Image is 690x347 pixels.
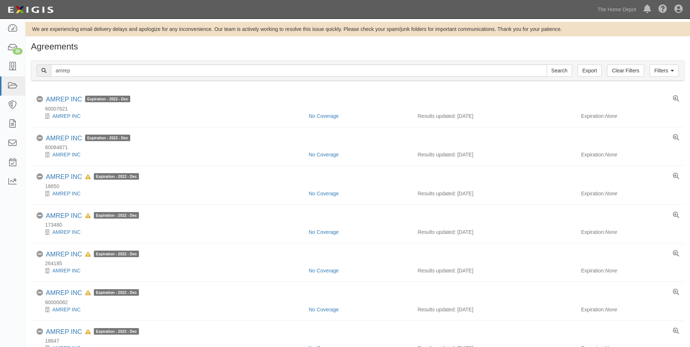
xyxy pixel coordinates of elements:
i: In Default since 03/18/2023 [85,175,91,180]
div: AMREP INC [36,151,303,158]
i: In Default since 03/18/2023 [85,291,91,296]
div: AMREP INC [46,212,139,220]
div: Expiration: [581,228,679,236]
div: 60000082 [36,299,685,306]
div: AMREP INC [36,267,303,274]
a: No Coverage [309,268,339,274]
a: View results summary [673,212,679,219]
span: Expiration - 2022 - Dec [94,328,139,335]
div: Expiration: [581,306,679,313]
span: Expiration - 2022 - Dec [94,251,139,257]
a: No Coverage [309,113,339,119]
div: AMREP INC [46,289,139,297]
a: Export [578,64,602,77]
a: View results summary [673,289,679,296]
div: AMREP INC [46,328,139,336]
i: No Coverage [36,173,43,180]
div: 60084871 [36,144,685,151]
a: View results summary [673,96,679,102]
a: AMREP INC [46,173,82,180]
div: Results updated: [DATE] [418,267,570,274]
div: Expiration: [581,151,679,158]
em: None [605,307,617,312]
i: No Coverage [36,251,43,258]
i: Help Center - Complianz [658,5,667,14]
i: In Default since 03/18/2023 [85,252,91,257]
em: None [605,152,617,157]
div: 18647 [36,337,685,344]
div: AMREP INC [36,306,303,313]
img: logo-5460c22ac91f19d4615b14bd174203de0afe785f0fc80cf4dbbc73dc1793850b.png [5,3,56,16]
span: Expiration - 2022 - Dec [94,212,139,219]
a: The Home Depot [594,2,640,17]
a: Clear Filters [607,64,644,77]
div: Results updated: [DATE] [418,151,570,158]
a: AMREP INC [46,212,82,219]
a: AMREP INC [46,328,82,335]
a: View results summary [673,173,679,180]
a: No Coverage [309,307,339,312]
div: AMREP INC [46,173,139,181]
div: Results updated: [DATE] [418,228,570,236]
div: AMREP INC [46,135,130,143]
em: None [605,191,617,196]
a: AMREP INC [52,229,81,235]
a: View results summary [673,328,679,335]
a: View results summary [673,135,679,141]
a: AMREP INC [46,289,82,296]
div: AMREP INC [46,251,139,259]
span: Expiration - 2022 - Dec [85,96,131,102]
div: AMREP INC [36,190,303,197]
div: Results updated: [DATE] [418,306,570,313]
em: None [605,268,617,274]
div: Results updated: [DATE] [418,112,570,120]
h1: Agreements [31,42,685,51]
a: View results summary [673,251,679,257]
a: AMREP INC [52,307,81,312]
a: No Coverage [309,229,339,235]
div: AMREP INC [36,228,303,236]
a: No Coverage [309,191,339,196]
em: None [605,113,617,119]
input: Search [51,64,547,77]
span: Expiration - 2022 - Dec [85,135,131,141]
div: 60007621 [36,105,685,112]
i: No Coverage [36,290,43,296]
div: Expiration: [581,267,679,274]
i: No Coverage [36,96,43,103]
div: 30 [13,48,23,55]
div: AMREP INC [36,112,303,120]
a: AMREP INC [52,113,81,119]
i: In Default since 03/18/2023 [85,214,91,219]
a: AMREP INC [46,135,82,142]
div: AMREP INC [46,96,130,104]
div: 264185 [36,260,685,267]
div: 173480 [36,221,685,228]
a: AMREP INC [52,152,81,157]
div: We are experiencing email delivery delays and apologize for any inconvenience. Our team is active... [25,25,690,33]
a: AMREP INC [46,96,82,103]
a: AMREP INC [52,268,81,274]
div: Expiration: [581,112,679,120]
div: Results updated: [DATE] [418,190,570,197]
a: Filters [650,64,679,77]
i: No Coverage [36,135,43,141]
input: Search [547,64,572,77]
div: Expiration: [581,190,679,197]
a: AMREP INC [52,191,81,196]
i: No Coverage [36,328,43,335]
a: AMREP INC [46,251,82,258]
em: None [605,229,617,235]
span: Expiration - 2022 - Dec [94,173,139,180]
i: In Default since 03/18/2023 [85,330,91,335]
div: 18650 [36,183,685,190]
span: Expiration - 2022 - Dec [94,289,139,296]
a: No Coverage [309,152,339,157]
i: No Coverage [36,212,43,219]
